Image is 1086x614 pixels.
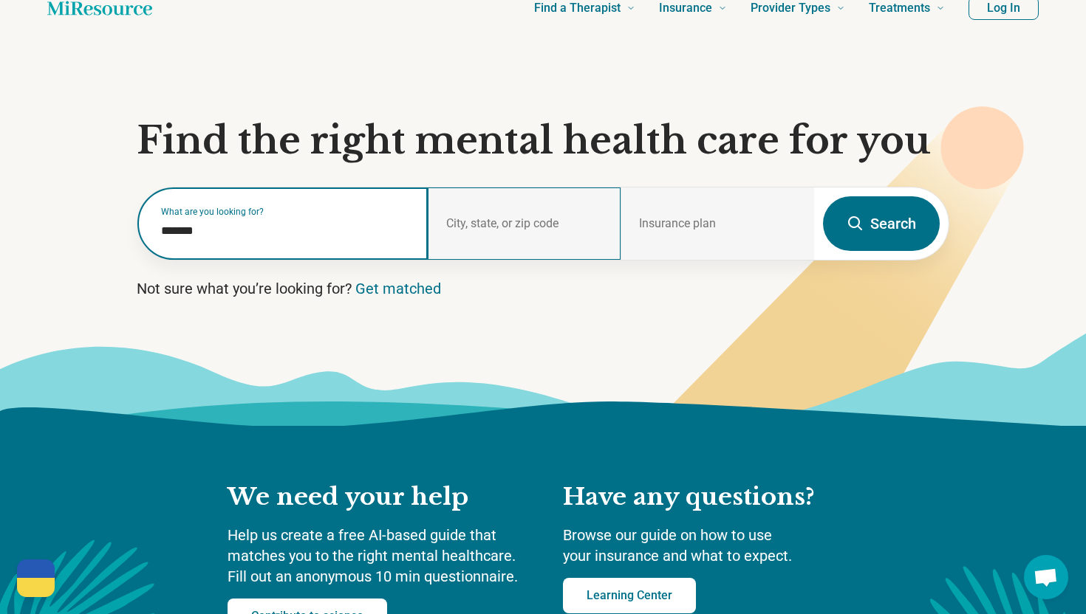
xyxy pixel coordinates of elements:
[823,196,940,251] button: Search
[563,482,858,513] h2: Have any questions?
[563,578,696,613] a: Learning Center
[137,278,949,299] p: Not sure what you’re looking for?
[137,119,949,163] h1: Find the right mental health care for you
[563,525,858,566] p: Browse our guide on how to use your insurance and what to expect.
[228,482,533,513] h2: We need your help
[1024,555,1068,599] div: Open chat
[161,207,410,216] label: What are you looking for?
[228,525,533,587] p: Help us create a free AI-based guide that matches you to the right mental healthcare. Fill out an...
[355,280,441,297] a: Get matched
